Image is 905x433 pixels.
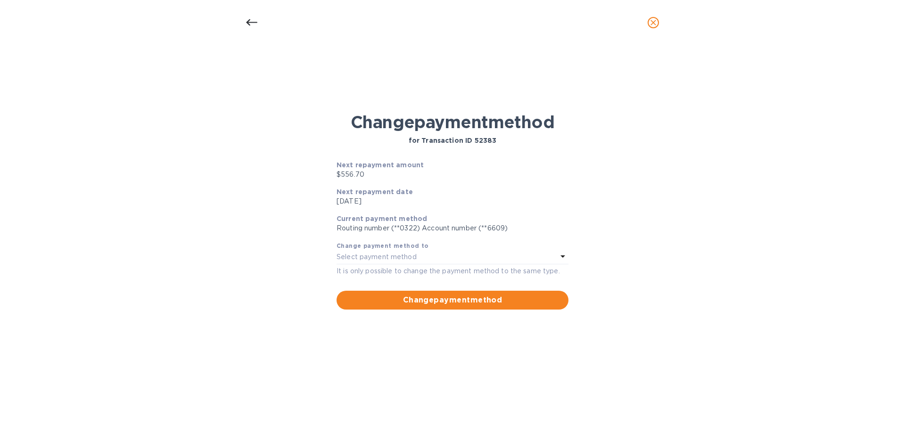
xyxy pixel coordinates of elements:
p: Routing number (**0322) Account number (**6609) [337,223,568,233]
b: Next repayment amount [337,161,424,169]
p: $556.70 [337,170,568,180]
p: Select payment method [337,252,417,262]
h1: Change payment method [351,112,554,132]
span: Change payment method [344,294,561,306]
b: Next repayment date [337,188,413,196]
p: for Transaction ID 52383 [409,136,497,145]
p: [DATE] [337,196,568,206]
b: Change payment method to [337,242,429,249]
b: Current payment method [337,215,427,222]
button: Changepaymentmethod [337,291,568,310]
p: It is only possible to change the payment method to the same type. [337,266,568,276]
button: close [642,11,665,34]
